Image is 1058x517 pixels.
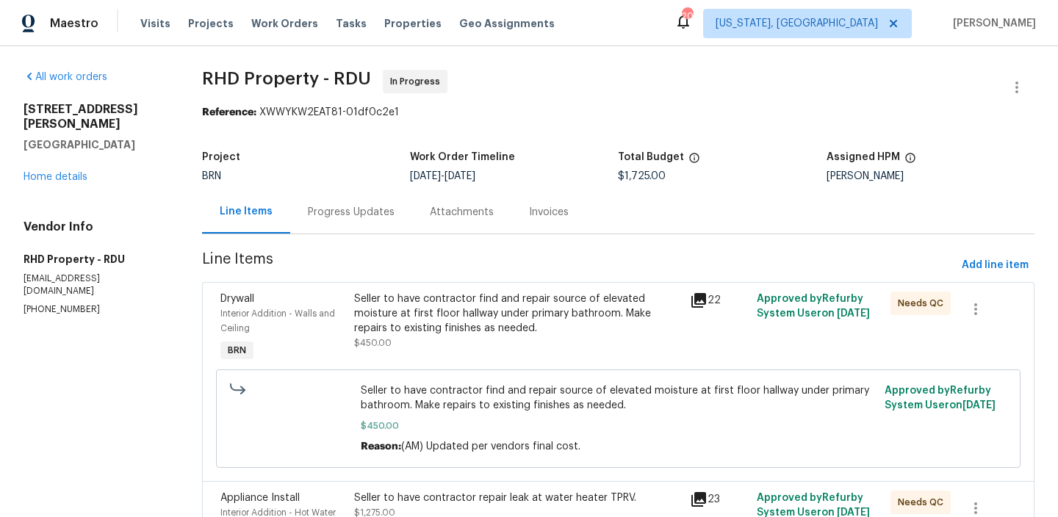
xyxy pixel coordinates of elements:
[827,152,900,162] h5: Assigned HPM
[220,294,254,304] span: Drywall
[885,386,996,411] span: Approved by Refurby System User on
[24,72,107,82] a: All work orders
[24,272,167,297] p: [EMAIL_ADDRESS][DOMAIN_NAME]
[220,309,335,333] span: Interior Addition - Walls and Ceiling
[618,152,684,162] h5: Total Budget
[24,252,167,267] h5: RHD Property - RDU
[956,252,1034,279] button: Add line item
[827,171,1034,181] div: [PERSON_NAME]
[336,18,367,29] span: Tasks
[202,105,1034,120] div: XWWYKW2EAT81-01df0c2e1
[716,16,878,31] span: [US_STATE], [GEOGRAPHIC_DATA]
[401,441,580,452] span: (AM) Updated per vendors final cost.
[837,308,870,319] span: [DATE]
[202,152,240,162] h5: Project
[410,171,441,181] span: [DATE]
[898,296,949,311] span: Needs QC
[390,74,446,89] span: In Progress
[222,343,252,358] span: BRN
[361,441,401,452] span: Reason:
[140,16,170,31] span: Visits
[898,495,949,510] span: Needs QC
[220,493,300,503] span: Appliance Install
[354,508,395,517] span: $1,275.00
[962,400,996,411] span: [DATE]
[251,16,318,31] span: Work Orders
[50,16,98,31] span: Maestro
[24,220,167,234] h4: Vendor Info
[690,292,748,309] div: 22
[188,16,234,31] span: Projects
[962,256,1029,275] span: Add line item
[202,252,956,279] span: Line Items
[618,171,666,181] span: $1,725.00
[361,419,876,433] span: $450.00
[361,383,876,413] span: Seller to have contractor find and repair source of elevated moisture at first floor hallway unde...
[459,16,555,31] span: Geo Assignments
[904,152,916,171] span: The hpm assigned to this work order.
[202,171,221,181] span: BRN
[757,294,870,319] span: Approved by Refurby System User on
[308,205,395,220] div: Progress Updates
[410,171,475,181] span: -
[947,16,1036,31] span: [PERSON_NAME]
[24,137,167,152] h5: [GEOGRAPHIC_DATA]
[445,171,475,181] span: [DATE]
[354,339,392,347] span: $450.00
[24,303,167,316] p: [PHONE_NUMBER]
[529,205,569,220] div: Invoices
[688,152,700,171] span: The total cost of line items that have been proposed by Opendoor. This sum includes line items th...
[384,16,442,31] span: Properties
[202,70,371,87] span: RHD Property - RDU
[202,107,256,117] b: Reference:
[24,172,87,182] a: Home details
[24,102,167,131] h2: [STREET_ADDRESS][PERSON_NAME]
[682,9,692,23] div: 20
[354,292,680,336] div: Seller to have contractor find and repair source of elevated moisture at first floor hallway unde...
[220,204,273,219] div: Line Items
[690,491,748,508] div: 23
[430,205,494,220] div: Attachments
[410,152,515,162] h5: Work Order Timeline
[354,491,680,505] div: Seller to have contractor repair leak at water heater TPRV.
